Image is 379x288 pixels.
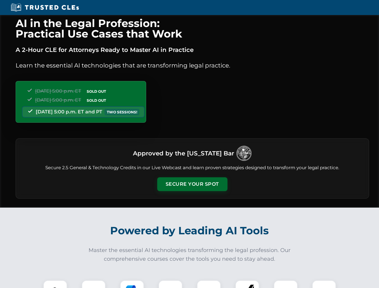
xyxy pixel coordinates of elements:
p: A 2-Hour CLE for Attorneys Ready to Master AI in Practice [16,45,369,55]
p: Master the essential AI technologies transforming the legal profession. Our comprehensive courses... [85,246,295,263]
img: Logo [236,146,251,161]
span: SOLD OUT [85,88,108,94]
h1: AI in the Legal Profession: Practical Use Cases that Work [16,18,369,39]
img: Trusted CLEs [9,3,81,12]
span: SOLD OUT [85,97,108,103]
button: Secure Your Spot [157,177,227,191]
span: [DATE] 5:00 p.m. ET [35,97,81,103]
span: [DATE] 5:00 p.m. ET [35,88,81,94]
h2: Powered by Leading AI Tools [23,220,356,241]
h3: Approved by the [US_STATE] Bar [133,148,234,159]
p: Secure 2.5 General & Technology Credits in our Live Webcast and learn proven strategies designed ... [23,164,362,171]
p: Learn the essential AI technologies that are transforming legal practice. [16,61,369,70]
